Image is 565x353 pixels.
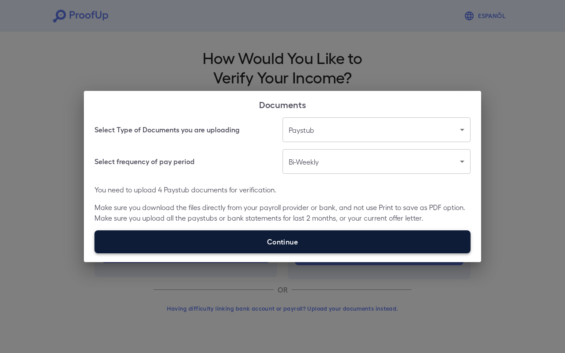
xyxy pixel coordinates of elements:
h6: Select frequency of pay period [94,156,195,167]
p: Make sure you download the files directly from your payroll provider or bank, and not use Print t... [94,202,471,223]
h6: Select Type of Documents you are uploading [94,124,240,135]
div: Paystub [282,117,471,142]
p: You need to upload 4 Paystub documents for verification. [94,184,471,195]
div: Bi-Weekly [282,149,471,174]
h2: Documents [84,91,481,117]
label: Continue [94,230,471,253]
